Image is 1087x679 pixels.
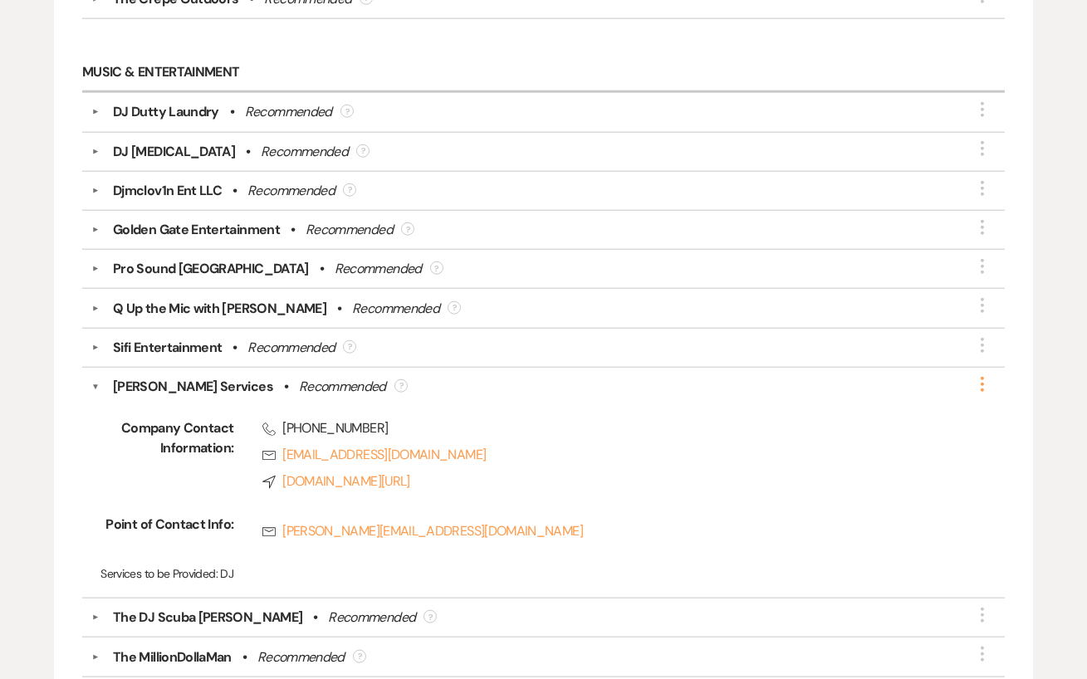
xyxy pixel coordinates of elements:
[86,265,105,273] button: ▼
[113,608,302,628] div: The DJ Scuba [PERSON_NAME]
[113,181,222,201] div: Djmclov1n Ent LLC
[262,418,951,438] span: [PHONE_NUMBER]
[401,222,414,236] div: ?
[82,54,1005,94] h6: Music & Entertainment
[91,377,100,397] button: ▼
[353,650,366,663] div: ?
[113,299,326,319] div: Q Up the Mic with [PERSON_NAME]
[262,521,951,541] a: [PERSON_NAME][EMAIL_ADDRESS][DOMAIN_NAME]
[313,608,317,628] b: •
[299,377,386,397] div: Recommended
[86,305,105,313] button: ▼
[86,226,105,234] button: ▼
[335,259,422,279] div: Recommended
[424,610,437,623] div: ?
[86,613,105,622] button: ▼
[230,102,234,122] b: •
[262,445,951,465] a: [EMAIL_ADDRESS][DOMAIN_NAME]
[352,299,439,319] div: Recommended
[262,471,951,491] a: [DOMAIN_NAME][URL]
[242,647,247,667] b: •
[86,148,105,156] button: ▼
[394,379,408,393] div: ?
[100,564,986,583] p: DJ
[247,181,335,201] div: Recommended
[328,608,415,628] div: Recommended
[86,108,105,116] button: ▼
[356,144,370,158] div: ?
[245,102,332,122] div: Recommended
[284,377,288,397] b: •
[113,102,219,122] div: DJ Dutty Laundry
[100,515,233,548] span: Point of Contact Info:
[86,653,105,662] button: ▼
[430,261,443,275] div: ?
[86,187,105,195] button: ▼
[306,220,393,240] div: Recommended
[100,418,233,498] span: Company Contact Information:
[337,299,341,319] b: •
[448,301,461,315] div: ?
[291,220,295,240] b: •
[233,181,237,201] b: •
[86,344,105,352] button: ▼
[113,259,309,279] div: Pro Sound [GEOGRAPHIC_DATA]
[261,142,348,162] div: Recommended
[100,566,218,581] span: Services to be Provided:
[343,183,356,197] div: ?
[113,338,222,358] div: Sifi Entertainment
[246,142,250,162] b: •
[343,340,356,354] div: ?
[340,105,354,118] div: ?
[247,338,335,358] div: Recommended
[233,338,237,358] b: •
[320,259,324,279] b: •
[113,142,235,162] div: DJ [MEDICAL_DATA]
[113,647,232,667] div: The MillionDollaMan
[257,647,345,667] div: Recommended
[113,377,273,397] div: [PERSON_NAME] Services
[113,220,280,240] div: Golden Gate Entertainment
